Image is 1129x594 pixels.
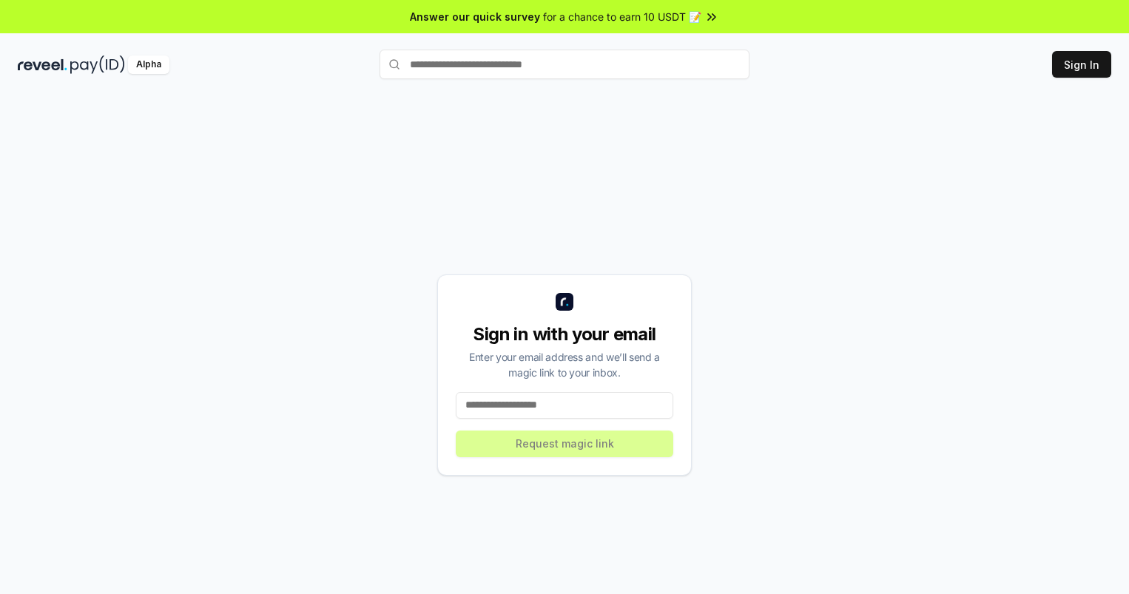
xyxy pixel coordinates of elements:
img: reveel_dark [18,55,67,74]
div: Alpha [128,55,169,74]
span: Answer our quick survey [410,9,540,24]
div: Enter your email address and we’ll send a magic link to your inbox. [456,349,673,380]
button: Sign In [1052,51,1111,78]
img: logo_small [556,293,573,311]
img: pay_id [70,55,125,74]
div: Sign in with your email [456,323,673,346]
span: for a chance to earn 10 USDT 📝 [543,9,701,24]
